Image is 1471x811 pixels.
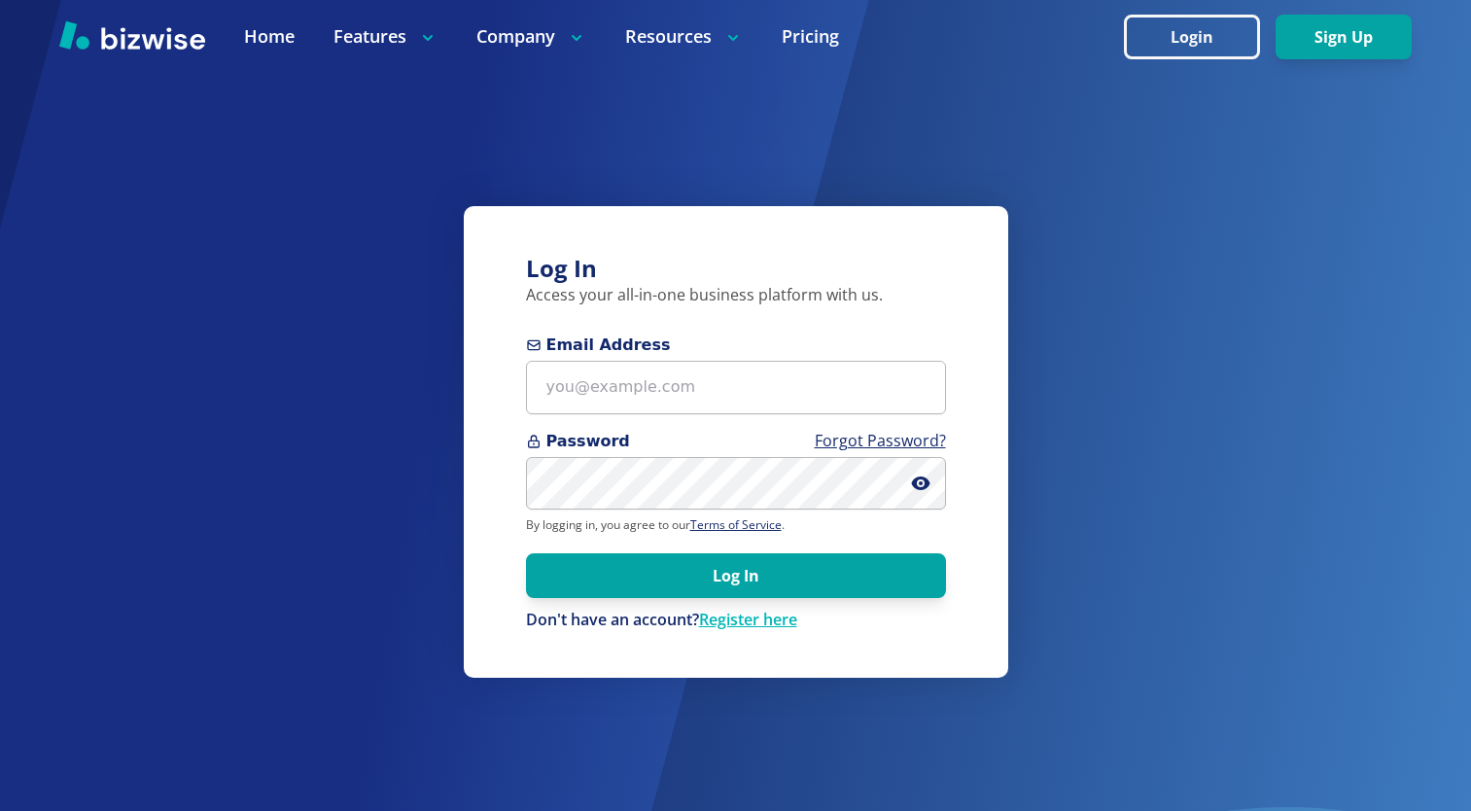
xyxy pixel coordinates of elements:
button: Log In [526,553,946,598]
p: Don't have an account? [526,610,946,631]
input: you@example.com [526,361,946,414]
a: Register here [699,609,797,630]
h3: Log In [526,253,946,285]
button: Sign Up [1276,15,1412,59]
p: Access your all-in-one business platform with us. [526,285,946,306]
a: Sign Up [1276,28,1412,47]
a: Home [244,24,295,49]
a: Terms of Service [690,516,782,533]
button: Login [1124,15,1260,59]
span: Email Address [526,334,946,357]
a: Forgot Password? [815,430,946,451]
img: Bizwise Logo [59,20,205,50]
a: Pricing [782,24,839,49]
div: Don't have an account?Register here [526,610,946,631]
span: Password [526,430,946,453]
p: Resources [625,24,743,49]
p: Company [476,24,586,49]
p: Features [333,24,438,49]
a: Login [1124,28,1276,47]
p: By logging in, you agree to our . [526,517,946,533]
